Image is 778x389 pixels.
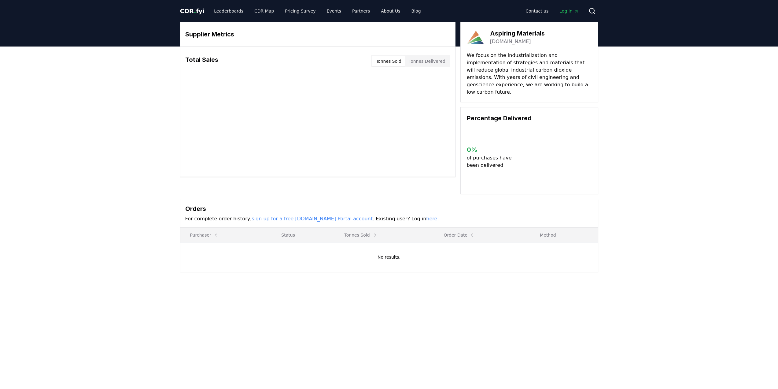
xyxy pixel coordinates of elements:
[376,6,405,17] a: About Us
[180,7,205,15] span: CDR fyi
[194,7,196,15] span: .
[209,6,426,17] nav: Main
[467,28,484,46] img: Aspiring Materials-logo
[467,52,592,96] p: We focus on the industrialization and implementation of strategies and materials that will reduce...
[426,216,437,222] a: here
[490,38,531,45] a: [DOMAIN_NAME]
[185,215,593,223] p: For complete order history, . Existing user? Log in .
[372,56,405,66] button: Tonnes Sold
[185,55,218,67] h3: Total Sales
[521,6,583,17] nav: Main
[467,114,592,123] h3: Percentage Delivered
[555,6,583,17] a: Log in
[535,232,593,238] p: Method
[180,7,205,15] a: CDR.fyi
[185,204,593,213] h3: Orders
[467,145,517,154] h3: 0 %
[467,154,517,169] p: of purchases have been delivered
[185,229,223,241] button: Purchaser
[276,232,330,238] p: Status
[322,6,346,17] a: Events
[252,216,373,222] a: sign up for a free [DOMAIN_NAME] Portal account
[209,6,248,17] a: Leaderboards
[407,6,426,17] a: Blog
[249,6,279,17] a: CDR Map
[347,6,375,17] a: Partners
[559,8,578,14] span: Log in
[439,229,480,241] button: Order Date
[521,6,553,17] a: Contact us
[490,29,545,38] h3: Aspiring Materials
[340,229,382,241] button: Tonnes Sold
[405,56,449,66] button: Tonnes Delivered
[180,242,598,272] td: No results.
[185,30,450,39] h3: Supplier Metrics
[280,6,320,17] a: Pricing Survey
